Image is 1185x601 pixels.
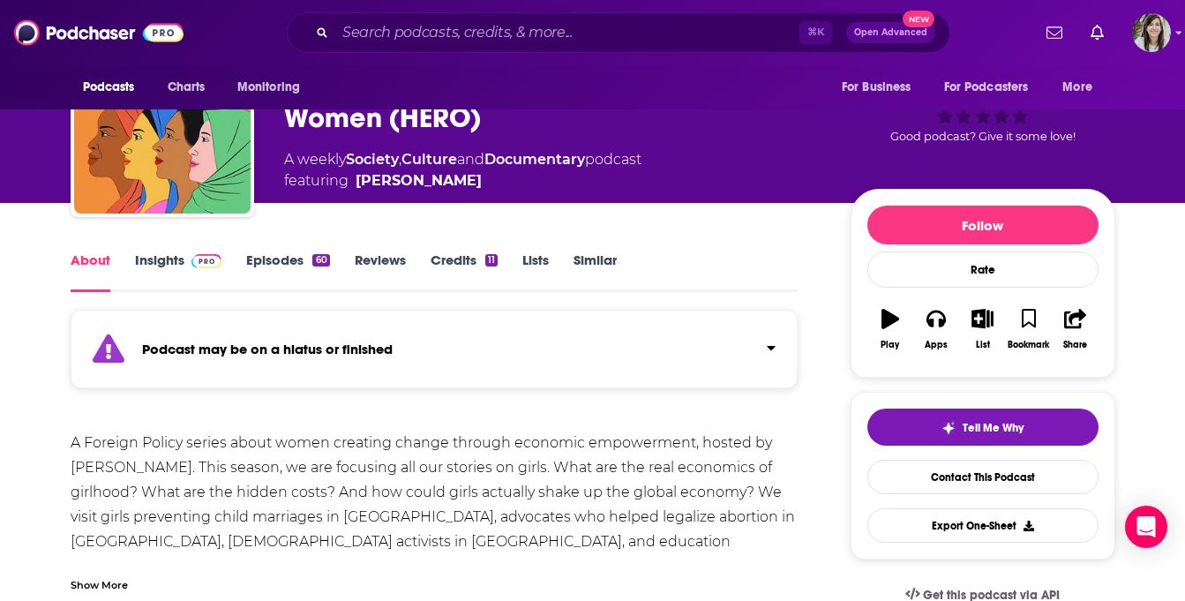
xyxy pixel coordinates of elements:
[925,340,948,350] div: Apps
[867,460,1099,494] a: Contact This Podcast
[846,22,935,43] button: Open AdvancedNew
[156,71,216,104] a: Charts
[287,12,950,53] div: Search podcasts, credits, & more...
[933,71,1054,104] button: open menu
[225,71,323,104] button: open menu
[399,151,401,168] span: ,
[1008,340,1049,350] div: Bookmark
[431,252,498,292] a: Credits11
[574,252,617,292] a: Similar
[356,170,482,192] a: Reena Ninan
[1132,13,1171,52] span: Logged in as devinandrade
[867,252,1099,288] div: Rate
[484,151,585,168] a: Documentary
[312,254,329,267] div: 60
[1052,297,1098,361] button: Share
[1062,75,1092,100] span: More
[842,75,911,100] span: For Business
[335,19,799,47] input: Search podcasts, credits, & more...
[237,75,300,100] span: Monitoring
[135,252,222,292] a: InsightsPodchaser Pro
[346,151,399,168] a: Society
[246,252,329,292] a: Episodes60
[191,254,222,268] img: Podchaser Pro
[14,16,184,49] img: Podchaser - Follow, Share and Rate Podcasts
[74,37,251,214] img: The Hidden Economics of Remarkable Women (HERO)
[959,297,1005,361] button: List
[881,340,899,350] div: Play
[913,297,959,361] button: Apps
[1132,13,1171,52] img: User Profile
[890,130,1076,143] span: Good podcast? Give it some love!
[1125,506,1167,548] div: Open Intercom Messenger
[867,297,913,361] button: Play
[941,421,956,435] img: tell me why sparkle
[401,151,457,168] a: Culture
[457,151,484,168] span: and
[1063,340,1087,350] div: Share
[142,341,393,357] strong: Podcast may be on a hiatus or finished
[1132,13,1171,52] button: Show profile menu
[799,21,832,44] span: ⌘ K
[83,75,135,100] span: Podcasts
[1050,71,1114,104] button: open menu
[903,11,934,27] span: New
[71,252,110,292] a: About
[963,421,1024,435] span: Tell Me Why
[71,71,158,104] button: open menu
[1084,18,1111,48] a: Show notifications dropdown
[284,149,641,192] div: A weekly podcast
[284,170,641,192] span: featuring
[867,508,1099,543] button: Export One-Sheet
[976,340,990,350] div: List
[829,71,934,104] button: open menu
[522,252,549,292] a: Lists
[944,75,1029,100] span: For Podcasters
[1006,297,1052,361] button: Bookmark
[355,252,406,292] a: Reviews
[1039,18,1069,48] a: Show notifications dropdown
[168,75,206,100] span: Charts
[867,409,1099,446] button: tell me why sparkleTell Me Why
[867,206,1099,244] button: Follow
[485,254,498,267] div: 11
[854,28,927,37] span: Open Advanced
[71,320,799,388] section: Click to expand status details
